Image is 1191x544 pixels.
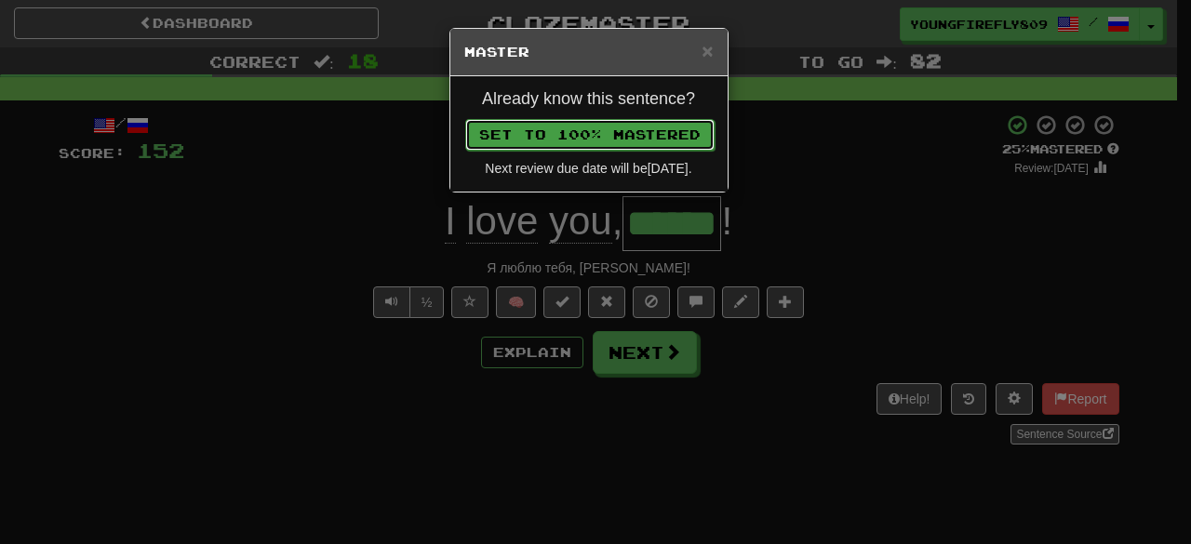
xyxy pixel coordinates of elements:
h4: Already know this sentence? [464,90,714,109]
h5: Master [464,43,714,61]
span: × [702,40,713,61]
button: Set to 100% Mastered [465,119,715,151]
button: Close [702,41,713,60]
div: Next review due date will be [DATE] . [464,159,714,178]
